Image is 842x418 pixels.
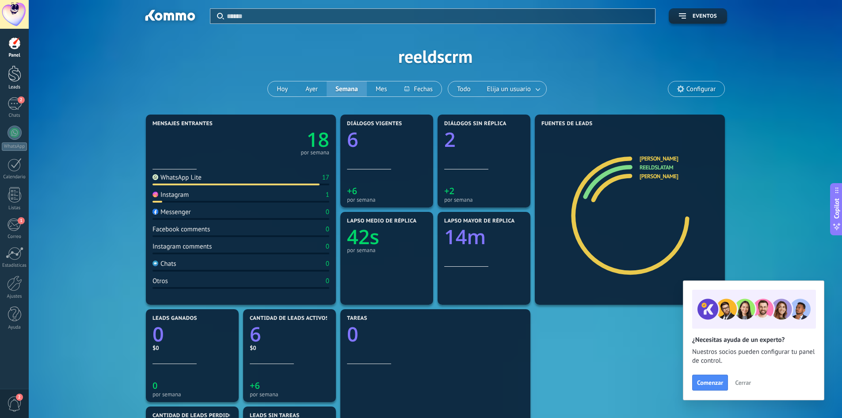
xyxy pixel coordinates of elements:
[444,196,524,203] div: por semana
[326,191,329,199] div: 1
[692,348,815,365] span: Nuestros socios pueden configurar tu panel de control.
[297,81,327,96] button: Ayer
[640,164,673,171] a: reeldslatam
[640,173,678,180] a: [PERSON_NAME]
[347,196,427,203] div: por semana
[444,223,524,250] a: 14m
[692,336,815,344] h2: ¿Necesitas ayuda de un experto?
[347,315,367,322] span: Tareas
[250,391,329,398] div: por semana
[347,126,358,153] text: 6
[640,155,678,162] a: [PERSON_NAME]
[250,321,261,348] text: 6
[347,185,357,197] text: +6
[347,321,358,348] text: 0
[152,315,197,322] span: Leads ganados
[692,375,728,391] button: Comenzar
[347,247,427,253] div: por semana
[347,223,379,250] text: 42s
[326,208,329,216] div: 0
[485,83,533,95] span: Elija un usuario
[326,225,329,234] div: 0
[2,53,27,58] div: Panel
[444,185,454,197] text: +2
[307,126,329,153] text: 18
[152,174,158,180] img: WhatsApp Lite
[2,294,27,299] div: Ajustes
[735,380,751,386] span: Cerrar
[367,81,396,96] button: Mes
[2,142,27,151] div: WhatsApp
[152,261,158,266] img: Chats
[152,321,164,348] text: 0
[18,217,25,224] span: 1
[152,380,157,391] text: 0
[327,81,367,96] button: Semana
[541,121,593,127] span: Fuentes de leads
[241,126,329,153] a: 18
[152,173,202,182] div: WhatsApp Lite
[2,205,27,211] div: Listas
[152,321,232,348] a: 0
[152,242,212,251] div: Instagram comments
[152,209,158,215] img: Messenger
[152,344,232,352] div: $0
[152,208,191,216] div: Messenger
[152,192,158,197] img: Instagram
[731,376,755,389] button: Cerrar
[480,81,546,96] button: Elija un usuario
[2,174,27,180] div: Calendario
[18,96,25,104] span: 2
[444,126,456,153] text: 2
[152,191,189,199] div: Instagram
[268,81,297,96] button: Hoy
[152,121,213,127] span: Mensajes entrantes
[152,391,232,398] div: por semana
[152,277,168,285] div: Otros
[152,260,176,268] div: Chats
[693,13,717,19] span: Eventos
[301,150,329,155] div: por semana
[152,225,210,234] div: Facebook comments
[16,394,23,401] span: 2
[2,325,27,330] div: Ayuda
[347,121,402,127] span: Diálogos vigentes
[444,121,507,127] span: Diálogos sin réplica
[686,85,716,93] span: Configurar
[2,84,27,90] div: Leads
[2,263,27,268] div: Estadísticas
[832,198,841,219] span: Copilot
[347,218,417,224] span: Lapso medio de réplica
[322,173,329,182] div: 17
[250,315,329,322] span: Cantidad de leads activos
[2,234,27,240] div: Correo
[697,380,723,386] span: Comenzar
[250,321,329,348] a: 6
[326,277,329,285] div: 0
[669,8,727,24] button: Eventos
[2,113,27,119] div: Chats
[448,81,480,96] button: Todo
[250,380,260,391] text: +6
[347,321,524,348] a: 0
[396,81,441,96] button: Fechas
[444,223,486,250] text: 14m
[444,218,514,224] span: Lapso mayor de réplica
[326,242,329,251] div: 0
[250,344,329,352] div: $0
[326,260,329,268] div: 0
